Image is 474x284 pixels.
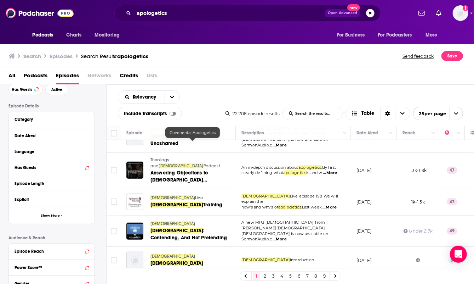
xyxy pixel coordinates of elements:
p: 47 [447,198,457,205]
span: [DEMOGRAPHIC_DATA] [159,163,204,168]
span: [DEMOGRAPHIC_DATA] is now available on SermonAudio.c [241,231,329,242]
a: Show notifications dropdown [433,7,444,19]
button: open menu [165,91,179,104]
div: Description [241,129,264,137]
button: Has Guests [8,84,42,95]
p: [DATE] [356,228,372,234]
span: intorduction [290,257,314,262]
div: 72,708 episode results [225,111,280,116]
a: Answering Objections to [DEMOGRAPHIC_DATA] [150,169,235,184]
div: Date Aired [356,129,378,137]
span: Toggle select row [111,167,117,173]
span: Show More [41,214,60,218]
span: Networks [87,70,111,84]
div: Include transcripts [118,107,182,120]
span: For Podcasters [378,30,412,40]
span: Podcast [204,163,220,168]
a: [DEMOGRAPHIC_DATA] [150,260,235,267]
span: is and w [307,170,322,175]
span: Live episode 198 We will explain the [241,194,338,204]
svg: Add a profile image [463,5,468,11]
div: Open Intercom Messenger [450,246,467,263]
span: [DEMOGRAPHIC_DATA] is now available on SermonAudio.c [241,137,329,147]
span: clearly defining what [241,170,284,175]
button: Has Guests [15,163,89,172]
div: Episode Reach [15,249,83,254]
div: Reach [402,129,416,137]
a: [DEMOGRAPHIC_DATA] [150,221,235,227]
span: : Contending, And Not Pretending [150,228,227,241]
a: Charts [62,28,86,42]
a: Show notifications dropdown [416,7,428,19]
button: Language [15,147,89,156]
button: open menu [413,107,463,120]
button: Choose View [345,107,410,120]
a: 1 [253,272,260,280]
button: Active [45,84,68,95]
button: Column Actions [341,129,349,138]
button: Show profile menu [453,5,468,21]
div: Episode Length [15,181,84,186]
button: Column Actions [387,129,395,138]
a: 8 [313,272,320,280]
span: Charts [67,30,82,40]
span: Toggle select row [111,228,117,234]
span: Toggle select row [111,199,117,205]
button: open menu [373,28,422,42]
span: Theology and [150,157,169,169]
button: Episode Reach [15,246,89,255]
span: how's and why's of [241,205,278,210]
img: Podchaser - Follow, Share and Rate Podcasts [6,6,74,20]
p: Audience & Reach [8,235,95,240]
span: ...More [322,205,337,210]
button: Show More [9,208,95,224]
p: [DATE] [356,257,372,263]
span: [DEMOGRAPHIC_DATA] [241,194,290,199]
p: 5 [448,257,456,264]
button: Column Actions [429,129,438,138]
span: ...More [273,143,287,148]
button: Episode Length [15,179,89,188]
a: 5 [287,272,294,280]
span: [DEMOGRAPHIC_DATA] [150,221,195,226]
button: Open AdvancedNew [325,9,360,17]
span: Answering Objections to [DEMOGRAPHIC_DATA] [150,170,208,183]
a: All [8,70,15,84]
span: 1k-1.5k [411,199,425,205]
button: open menu [28,28,63,42]
span: [DEMOGRAPHIC_DATA] [150,254,195,259]
span: By first [322,165,336,170]
span: More [426,30,438,40]
div: Date Aired [15,133,84,138]
input: Search podcasts, credits, & more... [134,7,325,19]
h3: Episodes [50,53,73,60]
p: [DATE] [356,167,372,173]
a: 7 [304,272,311,280]
a: Credits [120,70,138,84]
div: Explicit [15,197,84,202]
a: Episodes [56,70,79,84]
span: [DEMOGRAPHIC_DATA] [150,228,203,234]
span: An in-depth discussion about [241,165,298,170]
span: apologetics [284,170,307,175]
span: Relevancy [133,95,159,100]
button: Category [15,115,89,124]
span: Toggle select row [111,257,117,263]
span: [DEMOGRAPHIC_DATA] [150,202,203,208]
h3: Search [23,53,41,60]
button: open menu [118,95,165,100]
span: Table [362,111,375,116]
button: Power Score™ [15,263,89,272]
button: Send feedback [400,51,436,61]
span: ...More [273,236,287,242]
span: [DEMOGRAPHIC_DATA] [150,195,195,200]
a: 2 [262,272,269,280]
div: Language [15,149,84,154]
img: User Profile [453,5,468,21]
span: ...More [323,170,337,176]
span: Last week [302,205,322,210]
span: Logged in as isaacsongster [453,5,468,21]
a: Podcasts [24,70,47,84]
span: [DEMOGRAPHIC_DATA] [150,260,203,266]
span: Active [51,88,62,91]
